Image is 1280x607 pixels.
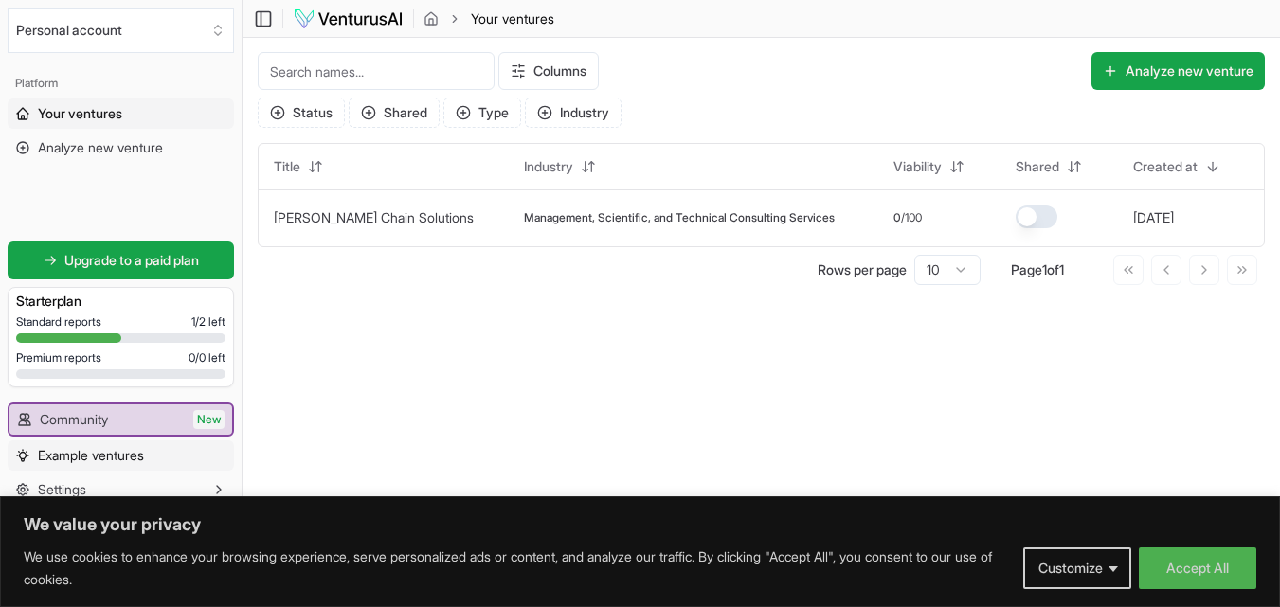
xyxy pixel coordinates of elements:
span: Shared [1016,157,1059,176]
img: logo [293,8,404,30]
button: Select an organization [8,8,234,53]
a: Your ventures [8,98,234,129]
button: [DATE] [1133,208,1174,227]
span: Premium reports [16,350,101,366]
p: Rows per page [818,260,907,279]
span: Example ventures [38,446,144,465]
button: Title [262,152,334,182]
span: Your ventures [38,104,122,123]
span: Upgrade to a paid plan [64,251,199,270]
input: Search names... [258,52,495,90]
a: CommunityNew [9,404,232,435]
button: Shared [349,98,440,128]
button: Customize [1023,547,1131,589]
span: New [193,410,225,429]
span: Settings [38,480,86,499]
span: Standard reports [16,314,101,330]
button: Analyze new venture [1091,52,1265,90]
a: [PERSON_NAME] Chain Solutions [274,209,474,225]
button: Settings [8,474,234,505]
span: Management, Scientific, and Technical Consulting Services [524,210,835,225]
h3: Starter plan [16,292,225,311]
span: Created at [1133,157,1198,176]
a: Upgrade to a paid plan [8,241,234,279]
span: Analyze new venture [38,138,163,157]
a: Analyze new venture [8,133,234,163]
button: Created at [1122,152,1232,182]
p: We value your privacy [24,513,1256,536]
button: Accept All [1139,547,1256,589]
button: [PERSON_NAME] Chain Solutions [274,208,474,227]
p: We use cookies to enhance your browsing experience, serve personalized ads or content, and analyz... [24,545,1009,591]
span: 1 [1059,261,1064,277]
span: Industry [524,157,573,176]
button: Shared [1004,152,1093,182]
div: Platform [8,68,234,98]
button: Status [258,98,345,128]
button: Viability [882,152,976,182]
span: 0 [893,210,901,225]
span: Your ventures [471,9,554,28]
span: 0 / 0 left [189,350,225,366]
a: Example ventures [8,440,234,471]
button: Industry [525,98,622,128]
span: Page [1011,261,1042,277]
span: of [1047,261,1059,277]
nav: breadcrumb [424,9,554,28]
span: Title [274,157,300,176]
button: Type [443,98,521,128]
span: 1 [1042,261,1047,277]
span: 1 / 2 left [191,314,225,330]
button: Columns [498,52,599,90]
span: /100 [901,210,922,225]
span: Community [40,410,108,429]
button: Industry [513,152,607,182]
span: Viability [893,157,942,176]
